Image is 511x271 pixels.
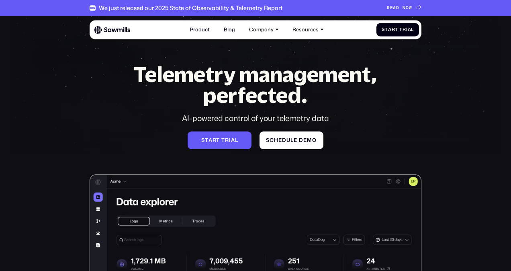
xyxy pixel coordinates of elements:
[213,137,217,143] span: r
[385,27,388,32] span: t
[303,137,307,143] span: e
[205,137,208,143] span: t
[208,137,213,143] span: a
[382,27,385,32] span: S
[186,23,213,37] a: Product
[299,137,303,143] span: d
[201,137,205,143] span: S
[403,27,406,32] span: r
[120,64,391,105] h1: Telemetry management, perfected.
[411,27,414,32] span: l
[188,131,251,149] a: Starttrial
[220,23,239,37] a: Blog
[290,137,294,143] span: l
[312,137,317,143] span: o
[294,137,297,143] span: e
[390,5,393,10] span: E
[221,137,225,143] span: t
[229,137,231,143] span: i
[292,27,319,33] div: Resources
[235,137,238,143] span: l
[282,137,286,143] span: d
[406,27,408,32] span: i
[245,23,282,37] div: Company
[289,23,327,37] div: Resources
[99,4,282,11] div: We just released our 2025 State of Observability & Telemetry Report
[278,137,282,143] span: e
[286,137,290,143] span: u
[376,23,419,36] a: StartTrial
[403,5,406,10] span: N
[408,27,411,32] span: a
[307,137,312,143] span: m
[388,27,392,32] span: a
[395,27,398,32] span: t
[409,5,412,10] span: W
[266,137,270,143] span: S
[387,5,422,10] a: READNOW
[249,27,274,33] div: Company
[231,137,235,143] span: a
[399,27,403,32] span: T
[260,131,323,149] a: Scheduledemo
[396,5,399,10] span: D
[392,27,395,32] span: r
[225,137,229,143] span: r
[216,137,220,143] span: t
[274,137,278,143] span: h
[393,5,396,10] span: A
[406,5,409,10] span: O
[120,113,391,124] div: AI-powered control of your telemetry data
[270,137,274,143] span: c
[387,5,390,10] span: R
